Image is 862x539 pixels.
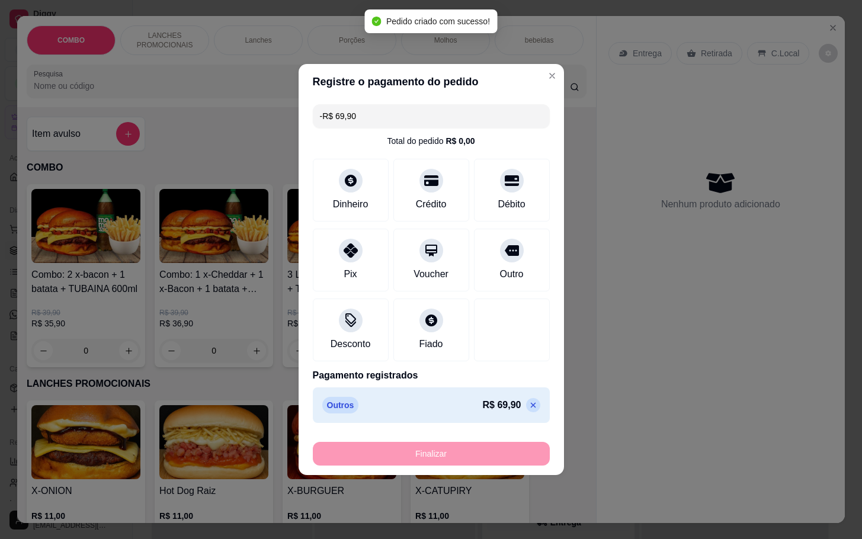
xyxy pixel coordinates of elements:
[499,267,523,281] div: Outro
[299,64,564,100] header: Registre o pagamento do pedido
[331,337,371,351] div: Desconto
[386,17,490,26] span: Pedido criado com sucesso!
[498,197,525,211] div: Débito
[446,135,475,147] div: R$ 0,00
[333,197,368,211] div: Dinheiro
[387,135,475,147] div: Total do pedido
[543,66,562,85] button: Close
[483,398,521,412] p: R$ 69,90
[320,104,543,128] input: Ex.: hambúrguer de cordeiro
[416,197,447,211] div: Crédito
[313,368,550,383] p: Pagamento registrados
[419,337,443,351] div: Fiado
[344,267,357,281] div: Pix
[372,17,382,26] span: check-circle
[322,397,359,413] p: Outros
[414,267,448,281] div: Voucher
